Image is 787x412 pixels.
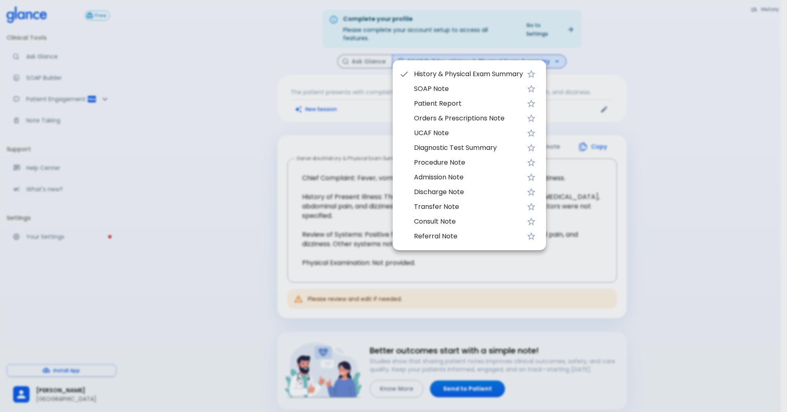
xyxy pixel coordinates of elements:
[414,128,523,138] span: UCAF Note
[414,84,523,94] span: SOAP Note
[523,110,539,127] button: Favorite
[523,140,539,156] button: Favorite
[414,187,523,197] span: Discharge Note
[414,202,523,212] span: Transfer Note
[523,184,539,200] button: Favorite
[523,213,539,230] button: Favorite
[414,217,523,226] span: Consult Note
[414,99,523,109] span: Patient Report
[523,95,539,112] button: Favorite
[414,158,523,168] span: Procedure Note
[523,66,539,82] button: Favorite
[414,143,523,153] span: Diagnostic Test Summary
[414,231,523,241] span: Referral Note
[523,228,539,244] button: Favorite
[523,125,539,141] button: Favorite
[414,69,523,79] span: History & Physical Exam Summary
[414,172,523,182] span: Admission Note
[414,113,523,123] span: Orders & Prescriptions Note
[523,81,539,97] button: Favorite
[523,154,539,171] button: Favorite
[523,169,539,186] button: Favorite
[523,199,539,215] button: Favorite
